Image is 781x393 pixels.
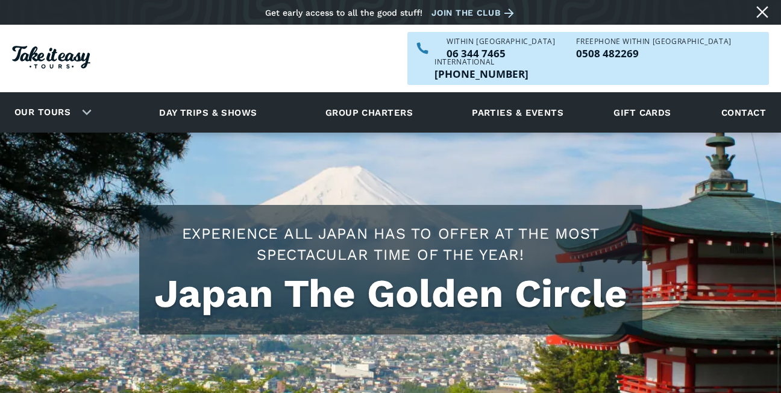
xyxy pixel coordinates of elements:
a: Parties & events [466,96,569,129]
p: 0508 482269 [576,48,731,58]
p: 06 344 7465 [447,48,555,58]
img: Take it easy Tours logo [12,46,90,69]
h1: Japan The Golden Circle [151,271,630,316]
h2: Experience all Japan has to offer at the most spectacular time of the year! [151,223,630,265]
a: Call us outside of NZ on +6463447465 [434,69,529,79]
a: Call us within NZ on 063447465 [447,48,555,58]
div: International [434,58,529,66]
a: Gift cards [607,96,677,129]
a: Day trips & shows [144,96,272,129]
a: Contact [715,96,772,129]
a: Our tours [5,98,80,127]
a: Group charters [310,96,428,129]
div: Freephone WITHIN [GEOGRAPHIC_DATA] [576,38,731,45]
div: Get early access to all the good stuff! [265,8,422,17]
a: Close message [753,2,772,22]
div: WITHIN [GEOGRAPHIC_DATA] [447,38,555,45]
a: Join the club [431,5,518,20]
a: Homepage [12,40,90,78]
a: Call us freephone within NZ on 0508482269 [576,48,731,58]
p: [PHONE_NUMBER] [434,69,529,79]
